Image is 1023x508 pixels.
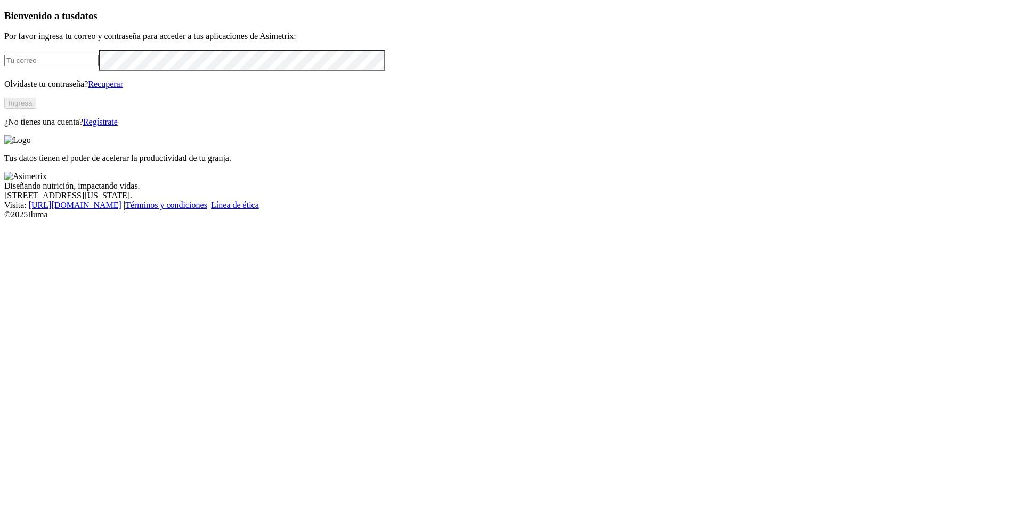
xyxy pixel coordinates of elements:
[4,191,1019,200] div: [STREET_ADDRESS][US_STATE].
[4,98,36,109] button: Ingresa
[211,200,259,209] a: Línea de ética
[4,79,1019,89] p: Olvidaste tu contraseña?
[4,181,1019,191] div: Diseñando nutrición, impactando vidas.
[4,31,1019,41] p: Por favor ingresa tu correo y contraseña para acceder a tus aplicaciones de Asimetrix:
[29,200,121,209] a: [URL][DOMAIN_NAME]
[4,10,1019,22] h3: Bienvenido a tus
[88,79,123,88] a: Recuperar
[75,10,98,21] span: datos
[4,154,1019,163] p: Tus datos tienen el poder de acelerar la productividad de tu granja.
[4,55,99,66] input: Tu correo
[125,200,207,209] a: Términos y condiciones
[4,117,1019,127] p: ¿No tienes una cuenta?
[4,200,1019,210] div: Visita : | |
[4,172,47,181] img: Asimetrix
[83,117,118,126] a: Regístrate
[4,135,31,145] img: Logo
[4,210,1019,220] div: © 2025 Iluma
